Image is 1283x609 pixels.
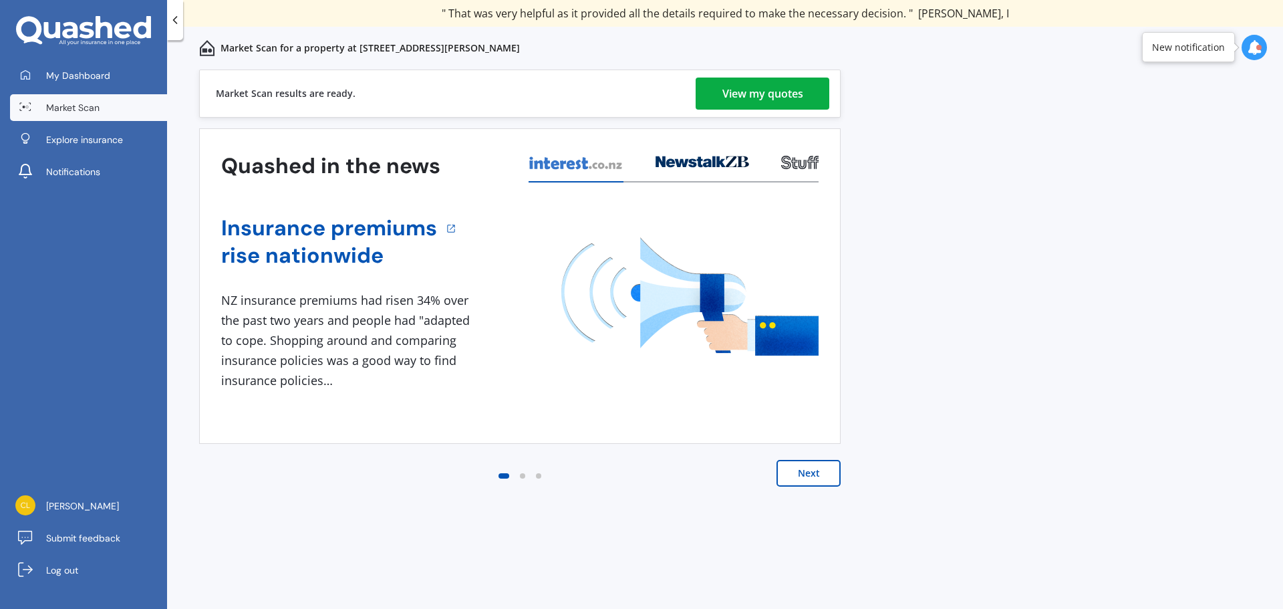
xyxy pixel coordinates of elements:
[561,237,819,356] img: media image
[221,215,437,242] a: Insurance premiums
[216,70,355,117] div: Market Scan results are ready.
[221,41,520,55] p: Market Scan for a property at [STREET_ADDRESS][PERSON_NAME]
[46,564,78,577] span: Log out
[722,78,803,110] div: View my quotes
[199,40,215,56] img: home-and-contents.b802091223b8502ef2dd.svg
[46,165,100,178] span: Notifications
[10,557,167,584] a: Log out
[46,133,123,146] span: Explore insurance
[46,531,120,545] span: Submit feedback
[10,158,167,185] a: Notifications
[10,493,167,519] a: [PERSON_NAME]
[10,94,167,121] a: Market Scan
[221,291,475,390] div: NZ insurance premiums had risen 34% over the past two years and people had "adapted to cope. Shop...
[1152,41,1225,54] div: New notification
[10,525,167,552] a: Submit feedback
[776,460,841,487] button: Next
[46,101,100,114] span: Market Scan
[46,69,110,82] span: My Dashboard
[10,62,167,89] a: My Dashboard
[221,152,440,180] h3: Quashed in the news
[46,499,119,513] span: [PERSON_NAME]
[221,242,437,269] a: rise nationwide
[15,495,35,515] img: a6bbd774318d1b0c21410d7470eca415
[10,126,167,153] a: Explore insurance
[696,78,829,110] a: View my quotes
